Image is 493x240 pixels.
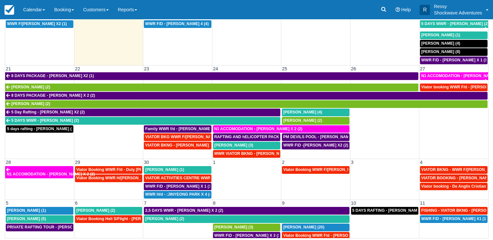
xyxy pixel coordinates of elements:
[395,7,400,12] i: Help
[214,143,253,147] span: [PERSON_NAME] (3)
[213,125,349,133] a: N1 ACCOMODATION - [PERSON_NAME] X 2 (2)
[7,225,104,229] span: PRIVATE RAFTING TOUR - [PERSON_NAME] X 5 (5)
[420,174,488,182] a: VIATOR BOOKING - [PERSON_NAME] 2 (2)
[143,160,150,165] span: 30
[7,208,46,213] span: [PERSON_NAME] (1)
[421,217,487,221] span: WWR F/D - [PERSON_NAME] X1 (1)
[350,160,354,165] span: 3
[283,118,322,123] span: [PERSON_NAME] (2)
[420,5,430,15] div: R
[144,125,211,133] a: Family WWR f/d - [PERSON_NAME] X 4 (4)
[283,233,412,238] span: Viator Booking WWR F/d - [PERSON_NAME] [PERSON_NAME] X2 (2)
[421,58,488,62] span: WWR F/D - [PERSON_NAME] X 1 (1)
[6,20,73,28] a: WWR F/[PERSON_NAME] X2 (1)
[434,3,482,10] p: Ressy
[6,224,73,231] a: PRIVATE RAFTING TOUR - [PERSON_NAME] X 5 (5)
[214,127,302,131] span: N1 ACCOMODATION - [PERSON_NAME] X 2 (2)
[213,224,280,231] a: [PERSON_NAME] (3)
[421,22,489,26] span: 5 DAYS WWR - [PERSON_NAME] (2)
[350,66,357,71] span: 26
[5,109,280,116] a: 5 Day Rafting - [PERSON_NAME] X2 (2)
[281,66,288,71] span: 25
[283,143,348,147] span: WWR F\D -[PERSON_NAME] X2 (2)
[76,176,165,180] span: Viator Booking WWR H/[PERSON_NAME] x2 (3)
[144,174,211,182] a: VIATOR ACTIVITIES CENTRE WWR - [PERSON_NAME] X 1 (1)
[5,200,9,206] span: 5
[212,160,216,165] span: 1
[5,5,14,15] img: checkfront-main-nav-mini-logo.png
[351,207,418,215] a: 5 DAYS RAFTING - [PERSON_NAME] X 2 (4)
[144,20,211,28] a: WWR F/D - [PERSON_NAME] 4 (4)
[5,166,73,178] a: N1 ACCOMODATION - [PERSON_NAME] X 2 (2)
[352,208,434,213] span: 5 DAYS RAFTING - [PERSON_NAME] X 2 (4)
[144,183,211,191] a: WWR F/D - [PERSON_NAME] X 1 (1)
[11,93,95,98] span: 8 DAYS PACKAGE - [PERSON_NAME] X 2 (2)
[7,217,46,221] span: [PERSON_NAME] (5)
[421,41,460,46] span: [PERSON_NAME] (4)
[145,192,213,197] span: WWR H/d - :JINYEONG PARK X 4 (4)
[5,72,418,80] a: 8 DAYS PACKAGE - [PERSON_NAME] X2 (1)
[145,184,212,189] span: WWR F/D - [PERSON_NAME] X 1 (1)
[420,215,488,223] a: WWR F/D - [PERSON_NAME] X1 (1)
[75,174,142,182] a: Viator Booking WWR H/[PERSON_NAME] x2 (3)
[145,143,218,147] span: VIATOR BKNG - [PERSON_NAME] 2 (2)
[420,20,488,28] a: 5 DAYS WWR - [PERSON_NAME] (2)
[145,22,209,26] span: WWR F/D - [PERSON_NAME] 4 (4)
[401,7,411,12] span: Help
[419,200,426,206] span: 11
[145,127,224,131] span: Family WWR f/d - [PERSON_NAME] X 4 (4)
[7,22,67,26] span: WWR F/[PERSON_NAME] X2 (1)
[283,135,366,139] span: PM DEVILS POOL - [PERSON_NAME] X 2 (2)
[7,127,75,131] span: 5 days rafting - [PERSON_NAME] (1)
[5,160,12,165] span: 28
[421,49,460,54] span: [PERSON_NAME] (8)
[419,66,426,71] span: 27
[420,207,488,215] a: FISHING - VIATOR BKNG - [PERSON_NAME] 2 (2)
[282,224,349,231] a: [PERSON_NAME] (20)
[214,225,253,229] span: [PERSON_NAME] (3)
[144,191,211,199] a: WWR H/d - :JINYEONG PARK X 4 (4)
[6,215,73,223] a: [PERSON_NAME] (5)
[212,200,216,206] span: 8
[282,232,349,240] a: Viator Booking WWR F/d - [PERSON_NAME] [PERSON_NAME] X2 (2)
[213,142,280,149] a: [PERSON_NAME] (3)
[11,110,85,114] span: 5 Day Rafting - [PERSON_NAME] X2 (2)
[420,84,488,91] a: Viator booking WWR F/d - [PERSON_NAME] 3 (3)
[144,215,349,223] a: [PERSON_NAME] (2)
[282,117,349,125] a: [PERSON_NAME] (2)
[282,166,349,174] a: Viator Booking WWR F/[PERSON_NAME] X 2 (2)
[434,10,482,16] p: Shockwave Adventures
[11,85,50,89] span: [PERSON_NAME] (2)
[420,57,488,64] a: WWR F/D - [PERSON_NAME] X 1 (1)
[350,200,357,206] span: 10
[74,200,78,206] span: 6
[5,117,280,125] a: 5 DAYS WWR - [PERSON_NAME] (2)
[75,207,142,215] a: [PERSON_NAME] (2)
[144,133,211,141] a: VIATOR BKG WWR F/[PERSON_NAME] [PERSON_NAME] 2 (2)
[213,133,280,141] a: RAFTING AND hELICOPTER PACKAGE - [PERSON_NAME] X1 (1)
[144,166,211,174] a: [PERSON_NAME] (1)
[76,217,178,221] span: Viator Booking Heli S/Flight - [PERSON_NAME] X 1 (1)
[213,150,280,158] a: WWR VIATOR BKNG - [PERSON_NAME] 2 (2)
[214,135,336,139] span: RAFTING AND hELICOPTER PACKAGE - [PERSON_NAME] X1 (1)
[145,208,223,213] span: 2,5 DAYS WWR - [PERSON_NAME] X 2 (2)
[420,31,488,39] a: [PERSON_NAME] (1)
[283,225,324,229] span: [PERSON_NAME] (20)
[7,172,95,176] span: N1 ACCOMODATION - [PERSON_NAME] X 2 (2)
[5,92,488,100] a: 8 DAYS PACKAGE - [PERSON_NAME] X 2 (2)
[143,66,150,71] span: 23
[75,166,142,174] a: Viator Booking WWR F/d - Duty [PERSON_NAME] 2 (2)
[144,207,349,215] a: 2,5 DAYS WWR - [PERSON_NAME] X 2 (2)
[145,217,184,221] span: [PERSON_NAME] (2)
[6,207,73,215] a: [PERSON_NAME] (1)
[421,33,460,37] span: [PERSON_NAME] (1)
[74,66,81,71] span: 22
[143,200,147,206] span: 7
[214,151,299,156] span: WWR VIATOR BKNG - [PERSON_NAME] 2 (2)
[11,118,79,123] span: 5 DAYS WWR - [PERSON_NAME] (2)
[281,160,285,165] span: 2
[75,215,142,223] a: Viator Booking Heli S/Flight - [PERSON_NAME] X 1 (1)
[145,135,262,139] span: VIATOR BKG WWR F/[PERSON_NAME] [PERSON_NAME] 2 (2)
[420,40,488,48] a: [PERSON_NAME] (4)
[282,109,349,116] a: [PERSON_NAME] (4)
